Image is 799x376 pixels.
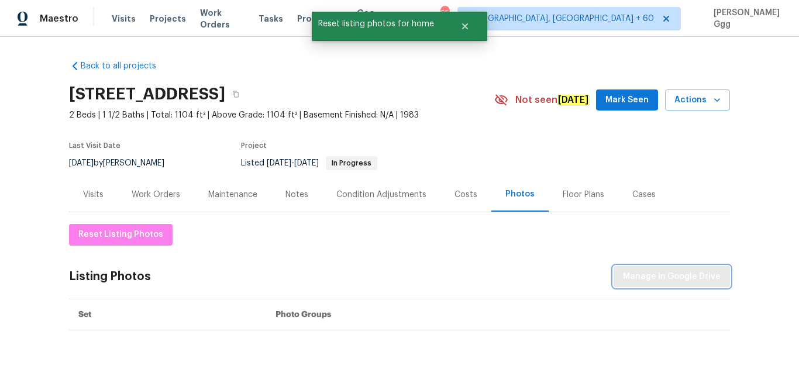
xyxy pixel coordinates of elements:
span: [GEOGRAPHIC_DATA], [GEOGRAPHIC_DATA] + 60 [467,13,654,25]
span: Tasks [259,15,283,23]
span: [DATE] [294,159,319,167]
div: 656 [440,7,449,19]
a: Back to all projects [69,60,181,72]
div: Condition Adjustments [336,189,426,201]
button: Copy Address [225,84,246,105]
span: Actions [674,93,721,108]
span: Project [241,142,267,149]
div: Costs [454,189,477,201]
th: Photo Groups [266,299,730,330]
span: Mark Seen [605,93,649,108]
th: Set [69,299,266,330]
span: Maestro [40,13,78,25]
span: Listed [241,159,377,167]
span: 2 Beds | 1 1/2 Baths | Total: 1104 ft² | Above Grade: 1104 ft² | Basement Finished: N/A | 1983 [69,109,494,121]
span: Projects [150,13,186,25]
span: [DATE] [69,159,94,167]
span: Geo Assignments [357,7,421,30]
div: by [PERSON_NAME] [69,156,178,170]
button: Reset Listing Photos [69,224,173,246]
span: [PERSON_NAME] Ggg [709,7,781,30]
span: - [267,159,319,167]
div: Visits [83,189,104,201]
div: Cases [632,189,656,201]
div: Work Orders [132,189,180,201]
span: Work Orders [200,7,244,30]
button: Manage in Google Drive [614,266,730,288]
div: Maintenance [208,189,257,201]
span: Last Visit Date [69,142,120,149]
span: Not seen [515,94,589,106]
span: [DATE] [267,159,291,167]
button: Close [446,15,484,38]
span: Manage in Google Drive [623,270,721,284]
div: Listing Photos [69,271,151,282]
span: Properties [297,13,343,25]
div: Floor Plans [563,189,604,201]
button: Actions [665,89,730,111]
div: Photos [505,188,535,200]
em: [DATE] [557,95,589,105]
span: Reset listing photos for home [312,12,446,36]
span: Reset Listing Photos [78,227,163,242]
div: Notes [285,189,308,201]
h2: [STREET_ADDRESS] [69,88,225,100]
button: Mark Seen [596,89,658,111]
span: Visits [112,13,136,25]
span: In Progress [327,160,376,167]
